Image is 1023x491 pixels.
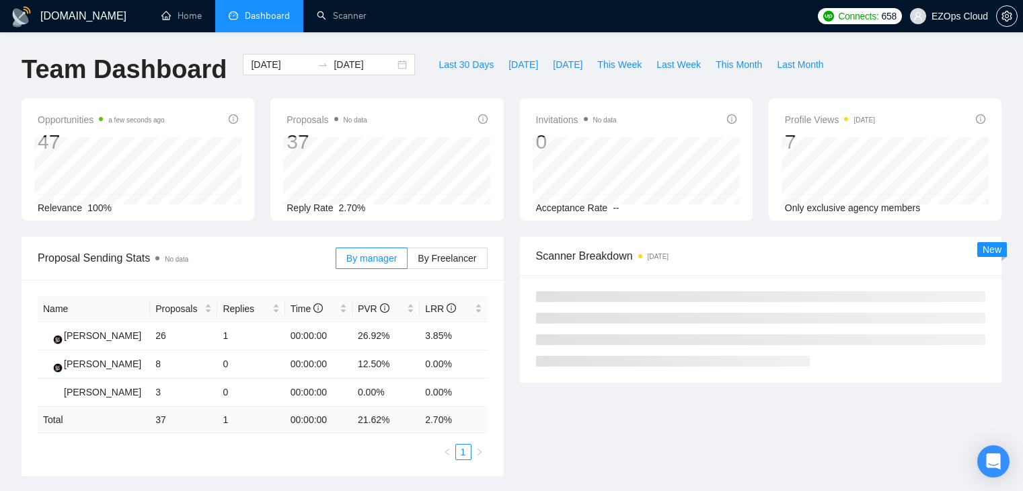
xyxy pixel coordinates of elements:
[501,54,545,75] button: [DATE]
[229,11,238,20] span: dashboard
[334,57,395,72] input: End date
[87,202,112,213] span: 100%
[358,303,389,314] span: PVR
[590,54,649,75] button: This Week
[425,303,456,314] span: LRR
[38,296,150,322] th: Name
[43,384,60,401] img: TA
[471,444,488,460] li: Next Page
[245,10,290,22] span: Dashboard
[38,112,165,128] span: Opportunities
[536,112,617,128] span: Invitations
[456,445,471,459] a: 1
[823,11,834,22] img: upwork-logo.png
[443,448,451,456] span: left
[38,407,150,433] td: Total
[155,301,202,316] span: Proposals
[777,57,823,72] span: Last Month
[536,202,608,213] span: Acceptance Rate
[439,444,455,460] li: Previous Page
[287,112,367,128] span: Proposals
[593,116,617,124] span: No data
[11,6,32,28] img: logo
[317,59,328,70] span: to
[38,129,165,155] div: 47
[43,356,60,373] img: NK
[648,253,669,260] time: [DATE]
[352,407,420,433] td: 21.62 %
[150,379,217,407] td: 3
[597,57,642,72] span: This Week
[217,322,285,350] td: 1
[471,444,488,460] button: right
[313,303,323,313] span: info-circle
[38,202,82,213] span: Relevance
[317,10,367,22] a: searchScanner
[508,57,538,72] span: [DATE]
[43,386,141,397] a: TA[PERSON_NAME]
[346,253,397,264] span: By manager
[785,202,921,213] span: Only exclusive agency members
[785,129,875,155] div: 7
[881,9,896,24] span: 658
[285,322,352,350] td: 00:00:00
[317,59,328,70] span: swap-right
[64,328,141,343] div: [PERSON_NAME]
[339,202,366,213] span: 2.70%
[43,328,60,344] img: AJ
[854,116,874,124] time: [DATE]
[165,256,188,263] span: No data
[977,445,1010,478] div: Open Intercom Messenger
[708,54,769,75] button: This Month
[53,335,63,344] img: gigradar-bm.png
[455,444,471,460] li: 1
[439,444,455,460] button: left
[613,202,619,213] span: --
[476,448,484,456] span: right
[838,9,878,24] span: Connects:
[997,11,1017,22] span: setting
[287,129,367,155] div: 37
[150,296,217,322] th: Proposals
[291,303,323,314] span: Time
[53,363,63,373] img: gigradar-bm.png
[108,116,164,124] time: a few seconds ago
[43,330,141,340] a: AJ[PERSON_NAME]
[64,385,141,400] div: [PERSON_NAME]
[380,303,389,313] span: info-circle
[150,350,217,379] td: 8
[285,407,352,433] td: 00:00:00
[229,114,238,124] span: info-circle
[344,116,367,124] span: No data
[553,57,582,72] span: [DATE]
[536,248,986,264] span: Scanner Breakdown
[996,11,1018,22] a: setting
[22,54,227,85] h1: Team Dashboard
[769,54,831,75] button: Last Month
[447,303,456,313] span: info-circle
[983,244,1001,255] span: New
[545,54,590,75] button: [DATE]
[420,322,487,350] td: 3.85%
[217,407,285,433] td: 1
[420,407,487,433] td: 2.70 %
[150,322,217,350] td: 26
[536,129,617,155] div: 0
[439,57,494,72] span: Last 30 Days
[727,114,736,124] span: info-circle
[352,379,420,407] td: 0.00%
[251,57,312,72] input: Start date
[656,57,701,72] span: Last Week
[352,322,420,350] td: 26.92%
[161,10,202,22] a: homeHome
[223,301,269,316] span: Replies
[285,379,352,407] td: 00:00:00
[287,202,333,213] span: Reply Rate
[431,54,501,75] button: Last 30 Days
[217,379,285,407] td: 0
[418,253,476,264] span: By Freelancer
[420,350,487,379] td: 0.00%
[352,350,420,379] td: 12.50%
[976,114,985,124] span: info-circle
[996,5,1018,27] button: setting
